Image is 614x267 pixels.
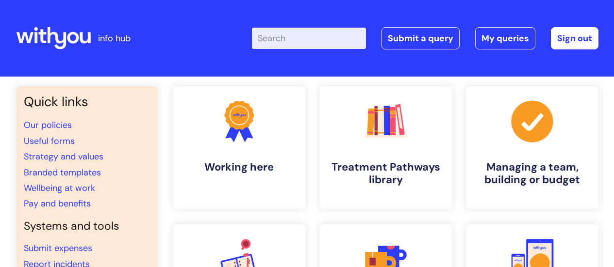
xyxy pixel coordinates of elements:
a: Sign out [551,27,598,49]
a: Managing a team, building or budget [466,86,598,209]
a: Useful forms [24,135,75,147]
input: Search [252,28,366,49]
h4: Systems and tools [24,220,150,233]
a: Submit expenses [24,242,92,254]
a: Wellbeing at work [24,182,95,194]
a: Working here [173,86,305,209]
p: info hub [98,31,131,46]
a: Strategy and values [24,151,103,162]
h3: Quick links [24,94,150,110]
h4: Managing a team, building or budget [474,161,591,187]
a: Submit a query [382,27,460,49]
a: Treatment Pathways library [320,86,452,209]
a: My queries [475,27,535,49]
a: Our policies [24,119,72,131]
div: | - [252,27,598,49]
h4: Treatment Pathways library [328,161,444,187]
a: Branded templates [24,167,101,178]
h4: Working here [181,161,298,173]
a: Pay and benefits [24,198,91,209]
